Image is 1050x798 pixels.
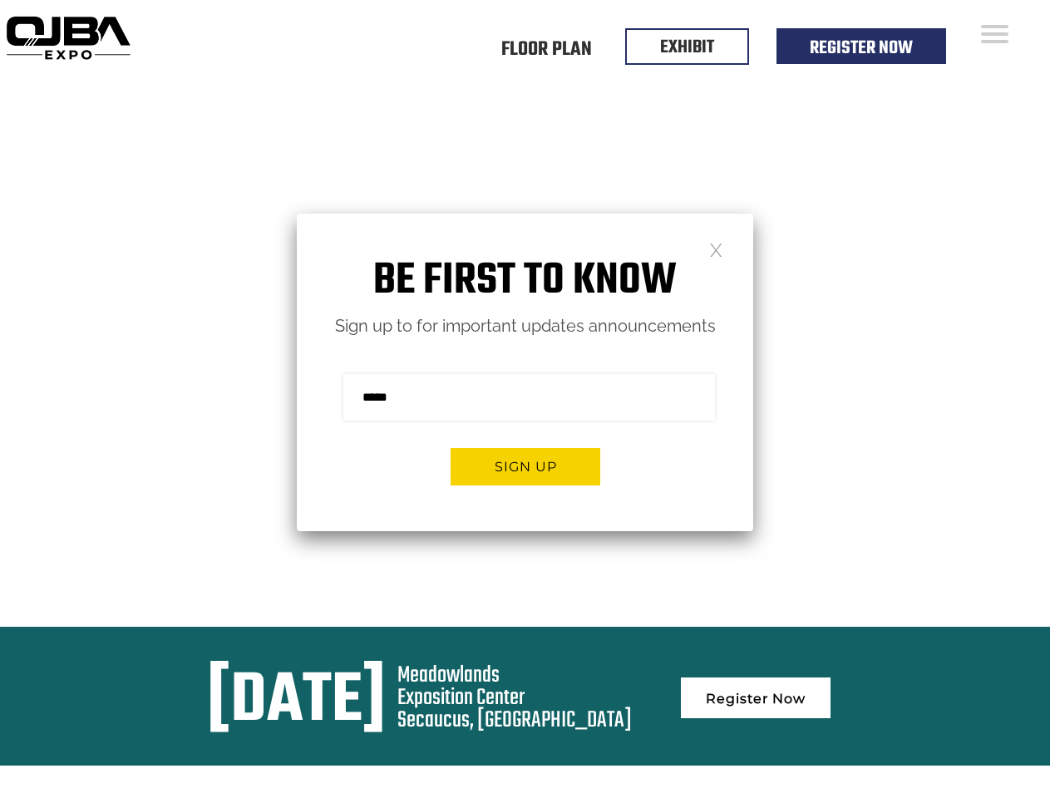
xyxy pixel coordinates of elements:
div: Meadowlands Exposition Center Secaucus, [GEOGRAPHIC_DATA] [397,664,632,731]
p: Sign up to for important updates announcements [297,312,753,341]
div: [DATE] [207,664,386,741]
a: EXHIBIT [660,33,714,62]
a: Close [709,242,723,256]
button: Sign up [451,448,600,485]
a: Register Now [681,677,831,718]
a: Register Now [810,34,913,62]
h1: Be first to know [297,255,753,308]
